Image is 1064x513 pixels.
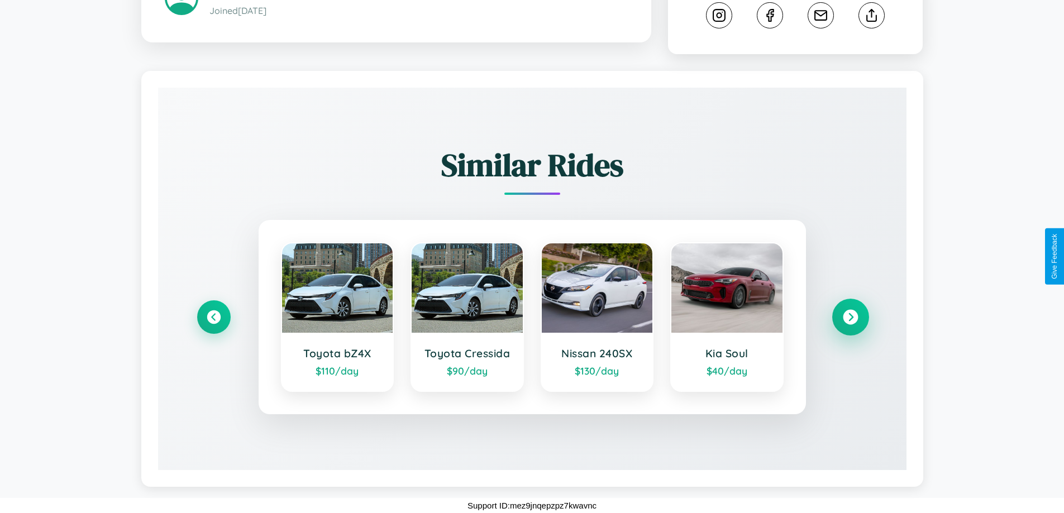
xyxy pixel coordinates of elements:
[541,242,654,392] a: Nissan 240SX$130/day
[209,3,628,19] p: Joined [DATE]
[197,143,867,186] h2: Similar Rides
[423,347,512,360] h3: Toyota Cressida
[553,365,642,377] div: $ 130 /day
[670,242,784,392] a: Kia Soul$40/day
[553,347,642,360] h3: Nissan 240SX
[411,242,524,392] a: Toyota Cressida$90/day
[293,347,382,360] h3: Toyota bZ4X
[1051,234,1058,279] div: Give Feedback
[683,365,771,377] div: $ 40 /day
[293,365,382,377] div: $ 110 /day
[683,347,771,360] h3: Kia Soul
[281,242,394,392] a: Toyota bZ4X$110/day
[423,365,512,377] div: $ 90 /day
[467,498,597,513] p: Support ID: mez9jnqepzpz7kwavnc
